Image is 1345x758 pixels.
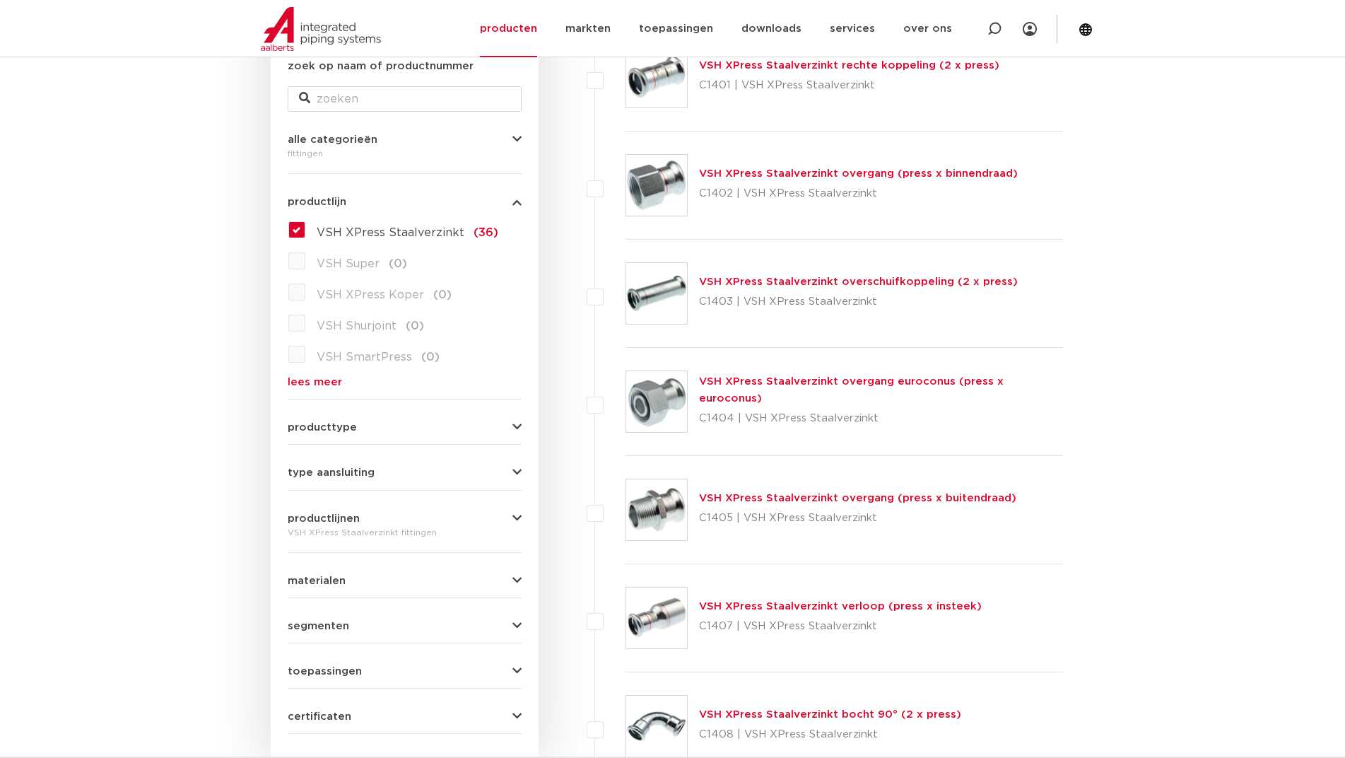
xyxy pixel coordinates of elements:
[421,351,440,363] span: (0)
[288,86,522,112] input: zoeken
[317,351,412,363] span: VSH SmartPress
[288,524,522,541] div: VSH XPress Staalverzinkt fittingen
[626,263,687,324] img: Thumbnail for VSH XPress Staalverzinkt overschuifkoppeling (2 x press)
[317,227,464,238] span: VSH XPress Staalverzinkt
[317,258,380,269] span: VSH Super
[288,621,522,631] button: segmenten
[699,74,999,97] p: C1401 | VSH XPress Staalverzinkt
[288,134,377,145] span: alle categorieën
[288,467,522,478] button: type aansluiting
[288,666,362,677] span: toepassingen
[288,576,346,586] span: materialen
[699,615,982,638] p: C1407 | VSH XPress Staalverzinkt
[699,60,999,71] a: VSH XPress Staalverzinkt rechte koppeling (2 x press)
[389,258,407,269] span: (0)
[288,197,522,207] button: productlijn
[626,155,687,216] img: Thumbnail for VSH XPress Staalverzinkt overgang (press x binnendraad)
[699,291,1018,313] p: C1403 | VSH XPress Staalverzinkt
[288,58,474,75] label: zoek op naam of productnummer
[406,320,424,332] span: (0)
[288,377,522,387] a: lees meer
[288,422,357,433] span: producttype
[317,320,397,332] span: VSH Shurjoint
[626,371,687,432] img: Thumbnail for VSH XPress Staalverzinkt overgang euroconus (press x euroconus)
[288,197,346,207] span: productlijn
[288,621,349,631] span: segmenten
[288,666,522,677] button: toepassingen
[626,47,687,107] img: Thumbnail for VSH XPress Staalverzinkt rechte koppeling (2 x press)
[288,134,522,145] button: alle categorieën
[288,422,522,433] button: producttype
[626,588,687,648] img: Thumbnail for VSH XPress Staalverzinkt verloop (press x insteek)
[699,182,1018,205] p: C1402 | VSH XPress Staalverzinkt
[288,467,375,478] span: type aansluiting
[699,376,1004,404] a: VSH XPress Staalverzinkt overgang euroconus (press x euroconus)
[288,576,522,586] button: materialen
[288,711,522,722] button: certificaten
[699,601,982,612] a: VSH XPress Staalverzinkt verloop (press x insteek)
[474,227,498,238] span: (36)
[288,711,351,722] span: certificaten
[699,493,1016,503] a: VSH XPress Staalverzinkt overgang (press x buitendraad)
[288,513,360,524] span: productlijnen
[699,507,1016,530] p: C1405 | VSH XPress Staalverzinkt
[433,289,452,301] span: (0)
[699,709,961,720] a: VSH XPress Staalverzinkt bocht 90° (2 x press)
[626,479,687,540] img: Thumbnail for VSH XPress Staalverzinkt overgang (press x buitendraad)
[288,145,522,162] div: fittingen
[317,289,424,301] span: VSH XPress Koper
[699,723,961,746] p: C1408 | VSH XPress Staalverzinkt
[699,407,1064,430] p: C1404 | VSH XPress Staalverzinkt
[699,168,1018,179] a: VSH XPress Staalverzinkt overgang (press x binnendraad)
[626,696,687,757] img: Thumbnail for VSH XPress Staalverzinkt bocht 90° (2 x press)
[288,513,522,524] button: productlijnen
[699,276,1018,287] a: VSH XPress Staalverzinkt overschuifkoppeling (2 x press)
